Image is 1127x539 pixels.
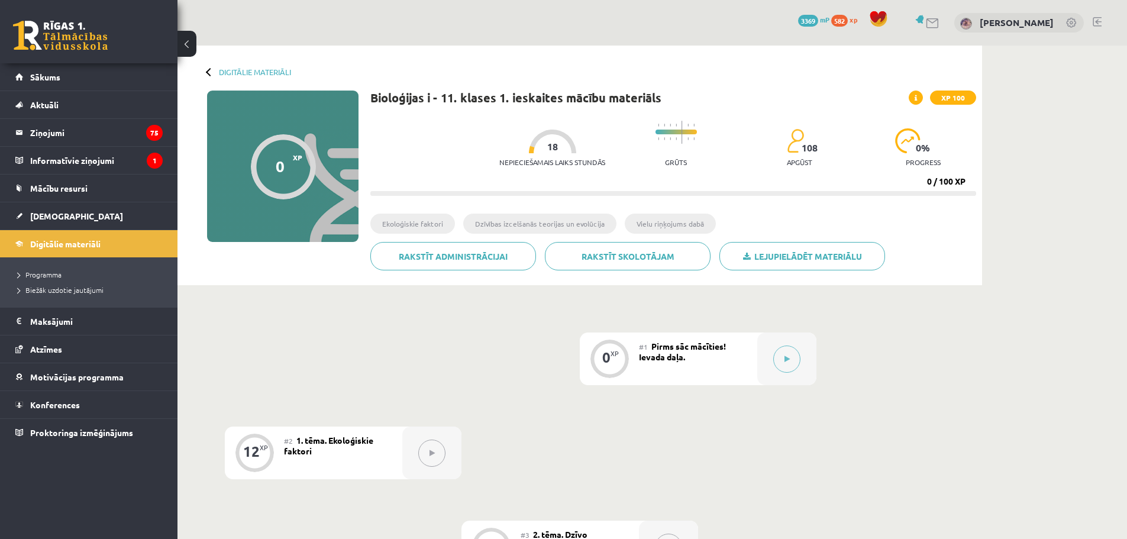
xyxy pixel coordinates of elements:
div: 0 [276,157,285,175]
p: Nepieciešamais laiks stundās [499,158,605,166]
a: Mācību resursi [15,175,163,202]
a: Programma [18,269,166,280]
a: Biežāk uzdotie jautājumi [18,285,166,295]
img: icon-progress-161ccf0a02000e728c5f80fcf4c31c7af3da0e1684b2b1d7c360e028c24a22f1.svg [895,128,921,153]
img: students-c634bb4e5e11cddfef0936a35e636f08e4e9abd3cc4e673bd6f9a4125e45ecb1.svg [787,128,804,153]
a: Rakstīt skolotājam [545,242,711,270]
span: Biežāk uzdotie jautājumi [18,285,104,295]
legend: Informatīvie ziņojumi [30,147,163,174]
a: Digitālie materiāli [219,67,291,76]
span: 1. tēma. Ekoloģiskie faktori [284,435,373,456]
img: icon-short-line-57e1e144782c952c97e751825c79c345078a6d821885a25fce030b3d8c18986b.svg [676,137,677,140]
a: Rīgas 1. Tālmācības vidusskola [13,21,108,50]
span: [DEMOGRAPHIC_DATA] [30,211,123,221]
a: [PERSON_NAME] [980,17,1054,28]
a: Digitālie materiāli [15,230,163,257]
span: Programma [18,270,62,279]
div: 12 [243,446,260,457]
li: Ekoloģiskie faktori [370,214,455,234]
div: 0 [602,352,611,363]
span: 18 [547,141,558,152]
a: 3369 mP [798,15,829,24]
h1: Bioloģijas i - 11. klases 1. ieskaites mācību materiāls [370,91,661,105]
span: #1 [639,342,648,351]
span: XP 100 [930,91,976,105]
span: Motivācijas programma [30,372,124,382]
p: Grūts [665,158,687,166]
a: [DEMOGRAPHIC_DATA] [15,202,163,230]
span: Aktuāli [30,99,59,110]
a: Lejupielādēt materiālu [719,242,885,270]
img: icon-short-line-57e1e144782c952c97e751825c79c345078a6d821885a25fce030b3d8c18986b.svg [676,124,677,127]
img: icon-long-line-d9ea69661e0d244f92f715978eff75569469978d946b2353a9bb055b3ed8787d.svg [682,121,683,144]
img: icon-short-line-57e1e144782c952c97e751825c79c345078a6d821885a25fce030b3d8c18986b.svg [693,124,695,127]
span: Konferences [30,399,80,410]
span: 582 [831,15,848,27]
a: Ziņojumi75 [15,119,163,146]
i: 75 [146,125,163,141]
li: Dzīvības izcelšanās teorijas un evolūcija [463,214,616,234]
a: Rakstīt administrācijai [370,242,536,270]
a: Maksājumi [15,308,163,335]
span: 108 [802,143,818,153]
span: Sākums [30,72,60,82]
a: 582 xp [831,15,863,24]
a: Aktuāli [15,91,163,118]
img: icon-short-line-57e1e144782c952c97e751825c79c345078a6d821885a25fce030b3d8c18986b.svg [664,137,665,140]
span: XP [293,153,302,162]
img: icon-short-line-57e1e144782c952c97e751825c79c345078a6d821885a25fce030b3d8c18986b.svg [687,137,689,140]
i: 1 [147,153,163,169]
span: Proktoringa izmēģinājums [30,427,133,438]
span: mP [820,15,829,24]
p: apgūst [787,158,812,166]
img: icon-short-line-57e1e144782c952c97e751825c79c345078a6d821885a25fce030b3d8c18986b.svg [687,124,689,127]
img: icon-short-line-57e1e144782c952c97e751825c79c345078a6d821885a25fce030b3d8c18986b.svg [658,124,659,127]
img: icon-short-line-57e1e144782c952c97e751825c79c345078a6d821885a25fce030b3d8c18986b.svg [693,137,695,140]
img: icon-short-line-57e1e144782c952c97e751825c79c345078a6d821885a25fce030b3d8c18986b.svg [658,137,659,140]
a: Konferences [15,391,163,418]
li: Vielu riņķojums dabā [625,214,716,234]
span: Atzīmes [30,344,62,354]
span: 3369 [798,15,818,27]
a: Sākums [15,63,163,91]
span: Pirms sāc mācīties! Ievada daļa. [639,341,726,362]
legend: Ziņojumi [30,119,163,146]
span: Mācību resursi [30,183,88,193]
span: #2 [284,436,293,446]
img: Megija Škapare [960,18,972,30]
div: XP [260,444,268,451]
a: Motivācijas programma [15,363,163,390]
img: icon-short-line-57e1e144782c952c97e751825c79c345078a6d821885a25fce030b3d8c18986b.svg [670,124,671,127]
p: progress [906,158,941,166]
img: icon-short-line-57e1e144782c952c97e751825c79c345078a6d821885a25fce030b3d8c18986b.svg [670,137,671,140]
a: Proktoringa izmēģinājums [15,419,163,446]
a: Informatīvie ziņojumi1 [15,147,163,174]
span: Digitālie materiāli [30,238,101,249]
span: 0 % [916,143,931,153]
a: Atzīmes [15,335,163,363]
span: xp [850,15,857,24]
img: icon-short-line-57e1e144782c952c97e751825c79c345078a6d821885a25fce030b3d8c18986b.svg [664,124,665,127]
div: XP [611,350,619,357]
legend: Maksājumi [30,308,163,335]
